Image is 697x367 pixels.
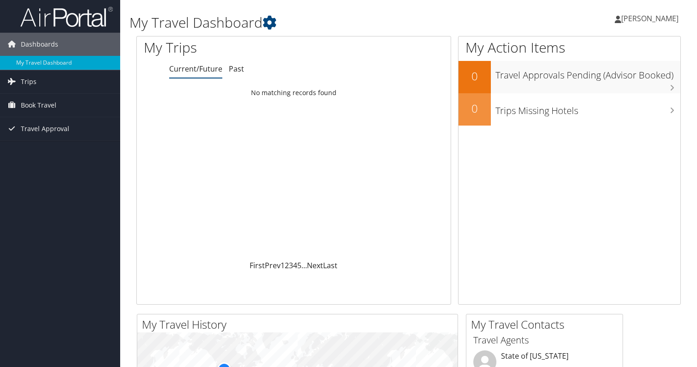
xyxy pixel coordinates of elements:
[281,260,285,271] a: 1
[20,6,113,28] img: airportal-logo.png
[495,100,680,117] h3: Trips Missing Hotels
[169,64,222,74] a: Current/Future
[285,260,289,271] a: 2
[459,68,491,84] h2: 0
[293,260,297,271] a: 4
[250,260,265,271] a: First
[21,33,58,56] span: Dashboards
[129,13,501,32] h1: My Travel Dashboard
[473,334,616,347] h3: Travel Agents
[265,260,281,271] a: Prev
[21,70,37,93] span: Trips
[615,5,688,32] a: [PERSON_NAME]
[495,64,680,82] h3: Travel Approvals Pending (Advisor Booked)
[459,38,680,57] h1: My Action Items
[137,84,451,101] td: No matching records found
[621,13,679,24] span: [PERSON_NAME]
[301,260,307,271] span: …
[459,101,491,116] h2: 0
[21,94,56,117] span: Book Travel
[21,117,69,140] span: Travel Approval
[297,260,301,271] a: 5
[142,317,458,332] h2: My Travel History
[144,38,313,57] h1: My Trips
[229,64,244,74] a: Past
[323,260,337,271] a: Last
[459,61,680,93] a: 0Travel Approvals Pending (Advisor Booked)
[307,260,323,271] a: Next
[471,317,623,332] h2: My Travel Contacts
[459,93,680,126] a: 0Trips Missing Hotels
[289,260,293,271] a: 3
